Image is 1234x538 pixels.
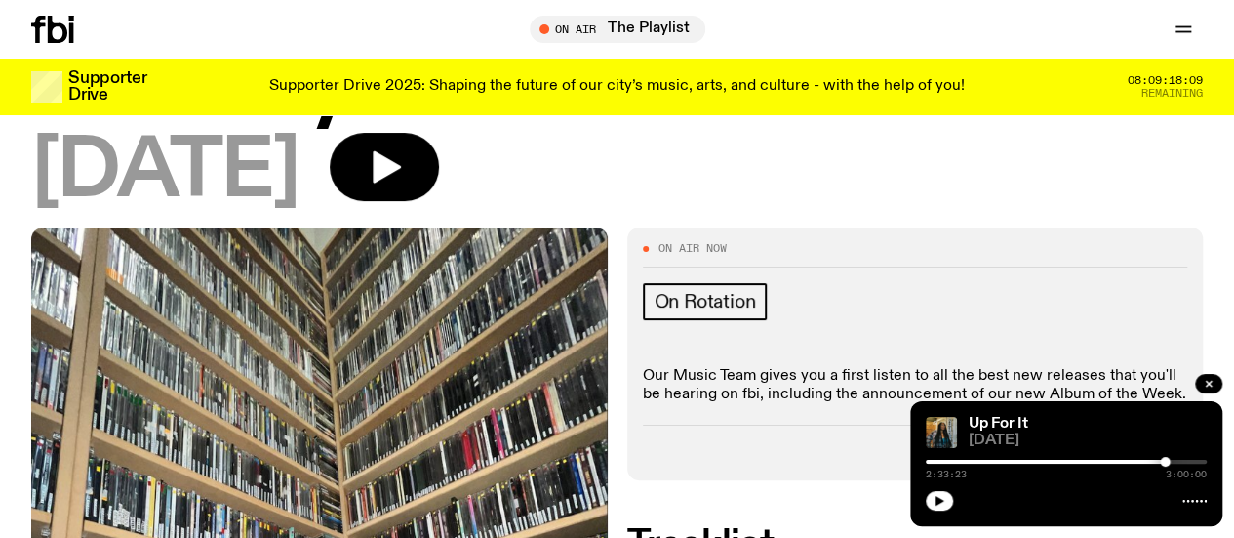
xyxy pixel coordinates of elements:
[31,133,299,212] span: [DATE]
[926,470,967,479] span: 2:33:23
[969,434,1207,448] span: [DATE]
[658,243,727,254] span: On Air Now
[643,283,768,320] a: On Rotation
[530,16,705,43] button: On AirThe Playlist
[68,70,146,103] h3: Supporter Drive
[655,291,756,312] span: On Rotation
[1166,470,1207,479] span: 3:00:00
[1128,75,1203,86] span: 08:09:18:09
[643,367,1188,404] p: Our Music Team gives you a first listen to all the best new releases that you'll be hearing on fb...
[1141,88,1203,99] span: Remaining
[969,416,1028,432] a: Up For It
[269,78,965,96] p: Supporter Drive 2025: Shaping the future of our city’s music, arts, and culture - with the help o...
[31,48,1203,127] h1: The Playlist
[926,417,957,448] img: Up For It host Ify Obiegbu stands in a graffiti-covered room wearing a plaid shirt and blue top w...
